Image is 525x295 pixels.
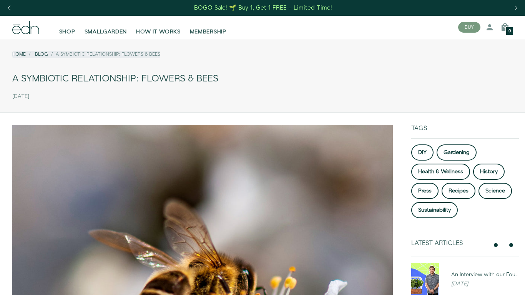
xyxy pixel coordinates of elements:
span: SMALLGARDEN [85,28,127,36]
a: Press [411,183,439,199]
span: HOW IT WORKS [136,28,180,36]
div: Latest Articles [411,240,488,247]
nav: breadcrumbs [12,51,160,58]
time: [DATE] [12,93,29,100]
a: Blog [35,51,48,58]
div: BOGO Sale! 🌱 Buy 1, Get 1 FREE – Limited Time! [194,4,332,12]
div: A Symbiotic Relationship: Flowers & Bees [12,70,513,88]
a: SHOP [55,19,80,36]
button: next [507,240,516,250]
a: History [473,164,505,180]
div: Tags [411,125,519,138]
a: SMALLGARDEN [80,19,132,36]
span: 0 [508,29,511,33]
div: An Interview with our Founder, [PERSON_NAME]: The Efficient Grower [451,271,519,278]
a: DIY [411,144,434,161]
button: BUY [458,22,480,33]
a: Science [478,183,512,199]
span: MEMBERSHIP [190,28,226,36]
a: Gardening [437,144,477,161]
a: MEMBERSHIP [185,19,231,36]
span: SHOP [59,28,75,36]
a: Health & Wellness [411,164,470,180]
li: A Symbiotic Relationship: Flowers & Bees [48,51,160,58]
a: Sustainability [411,202,458,218]
a: HOW IT WORKS [131,19,185,36]
button: previous [491,240,500,250]
a: BOGO Sale! 🌱 Buy 1, Get 1 FREE – Limited Time! [194,2,333,14]
a: Recipes [442,183,475,199]
em: [DATE] [451,280,468,288]
a: Home [12,51,26,58]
